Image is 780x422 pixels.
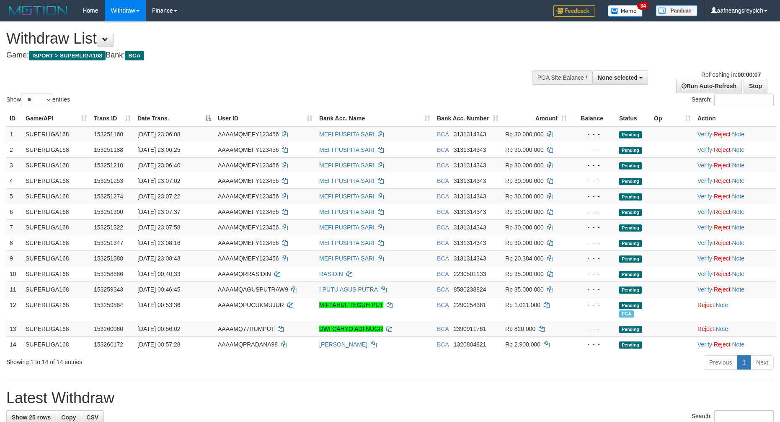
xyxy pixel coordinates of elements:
a: Reject [714,224,731,231]
td: · [694,297,776,321]
a: Verify [697,224,712,231]
a: Reject [714,162,731,169]
span: AAAAMQMEFY123456 [218,131,279,138]
a: Reject [714,208,731,215]
span: 153251347 [94,240,123,246]
span: Rp 30.000.000 [505,162,544,169]
th: User ID: activate to sort column ascending [214,111,316,126]
a: Run Auto-Refresh [676,79,742,93]
a: Note [732,162,744,169]
span: Copy 3131314343 to clipboard [454,255,486,262]
a: MEFI PUSPITA SARI [319,255,375,262]
span: [DATE] 00:40:33 [137,271,180,277]
span: Copy [61,414,76,421]
span: None selected [598,74,638,81]
span: 153260060 [94,326,123,332]
div: - - - [573,161,612,169]
a: Reject [697,302,714,308]
td: 14 [6,336,22,352]
td: · · [694,173,776,188]
span: [DATE] 23:08:16 [137,240,180,246]
td: SUPERLIGA168 [22,297,90,321]
span: Rp 1.021.000 [505,302,540,308]
span: [DATE] 23:08:43 [137,255,180,262]
td: · · [694,266,776,281]
span: BCA [437,131,449,138]
a: [PERSON_NAME] [319,341,367,348]
td: 13 [6,321,22,336]
a: Reject [714,146,731,153]
th: ID [6,111,22,126]
label: Search: [692,94,774,106]
span: BCA [437,271,449,277]
select: Showentries [21,94,52,106]
td: SUPERLIGA168 [22,188,90,204]
span: [DATE] 23:07:02 [137,177,180,184]
span: 153259343 [94,286,123,293]
a: Note [732,193,744,200]
div: - - - [573,254,612,263]
span: Pending [619,147,642,154]
a: Note [732,131,744,138]
span: Pending [619,131,642,138]
span: Pending [619,162,642,169]
td: 12 [6,297,22,321]
span: [DATE] 23:07:37 [137,208,180,215]
td: · · [694,157,776,173]
span: Copy 3131314343 to clipboard [454,131,486,138]
td: · · [694,126,776,142]
span: Rp 35.000.000 [505,271,544,277]
a: Reject [714,240,731,246]
a: MEFI PUSPITA SARI [319,177,375,184]
a: Note [732,146,744,153]
span: BCA [437,286,449,293]
div: - - - [573,146,612,154]
td: 2 [6,142,22,157]
div: - - - [573,223,612,232]
span: AAAAMQMEFY123456 [218,240,279,246]
span: Rp 30.000.000 [505,224,544,231]
div: - - - [573,340,612,349]
span: Copy 3131314343 to clipboard [454,146,486,153]
td: 4 [6,173,22,188]
td: SUPERLIGA168 [22,266,90,281]
span: Copy 2390911761 to clipboard [454,326,486,332]
td: SUPERLIGA168 [22,250,90,266]
span: [DATE] 23:07:58 [137,224,180,231]
td: 7 [6,219,22,235]
a: MEFI PUSPITA SARI [319,146,375,153]
a: Reject [714,131,731,138]
div: - - - [573,208,612,216]
a: Verify [697,286,712,293]
a: MEFI PUSPITA SARI [319,224,375,231]
a: Verify [697,177,712,184]
th: Date Trans.: activate to sort column descending [134,111,214,126]
a: Note [732,177,744,184]
td: SUPERLIGA168 [22,126,90,142]
label: Show entries [6,94,70,106]
span: Pending [619,224,642,232]
a: Note [716,326,728,332]
div: PGA Site Balance / [532,70,592,85]
th: Bank Acc. Name: activate to sort column ascending [316,111,434,126]
a: Previous [704,355,737,370]
a: Note [732,224,744,231]
a: Verify [697,131,712,138]
span: Rp 20.384.000 [505,255,544,262]
img: Button%20Memo.svg [608,5,643,17]
a: Note [732,341,744,348]
span: Rp 30.000.000 [505,131,544,138]
span: [DATE] 23:06:40 [137,162,180,169]
span: BCA [437,341,449,348]
td: 6 [6,204,22,219]
a: 1 [737,355,751,370]
span: Pending [619,255,642,263]
span: Rp 30.000.000 [505,208,544,215]
span: BCA [437,162,449,169]
span: Copy 1320804821 to clipboard [454,341,486,348]
td: SUPERLIGA168 [22,142,90,157]
a: Note [732,271,744,277]
span: Copy 8580238824 to clipboard [454,286,486,293]
div: Showing 1 to 14 of 14 entries [6,354,319,366]
span: BCA [437,177,449,184]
